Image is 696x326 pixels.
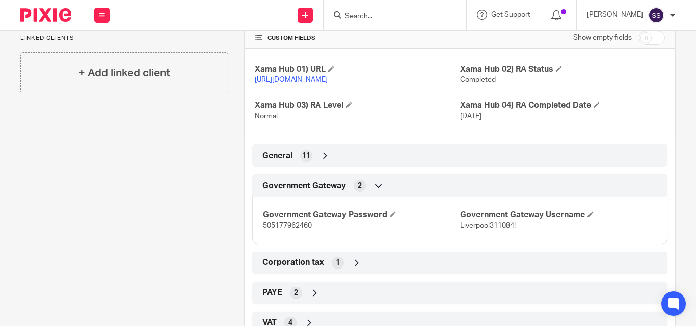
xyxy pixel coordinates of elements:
span: Completed [460,76,496,83]
h4: Government Gateway Username [460,210,657,220]
h4: Xama Hub 04) RA Completed Date [460,100,665,111]
span: Get Support [491,11,530,18]
span: Normal [255,113,278,120]
h4: Government Gateway Password [263,210,460,220]
span: 1 [336,258,340,268]
span: Government Gateway [262,181,346,191]
span: PAYE [262,287,282,298]
img: svg%3E [648,7,664,23]
span: 505177962460 [263,222,312,229]
h4: Xama Hub 01) URL [255,64,460,75]
h4: + Add linked client [78,65,170,81]
h4: CUSTOM FIELDS [255,34,460,42]
span: [DATE] [460,113,481,120]
h4: Xama Hub 02) RA Status [460,64,665,75]
span: 2 [294,288,298,298]
span: General [262,151,292,161]
p: [PERSON_NAME] [587,10,643,20]
label: Show empty fields [573,33,632,43]
h4: Xama Hub 03) RA Level [255,100,460,111]
span: Liverpool311084! [460,222,516,229]
img: Pixie [20,8,71,22]
span: 11 [302,151,310,161]
span: 2 [358,181,362,191]
p: Linked clients [20,34,228,42]
a: [URL][DOMAIN_NAME] [255,76,328,83]
input: Search [344,12,436,21]
span: Corporation tax [262,257,324,268]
